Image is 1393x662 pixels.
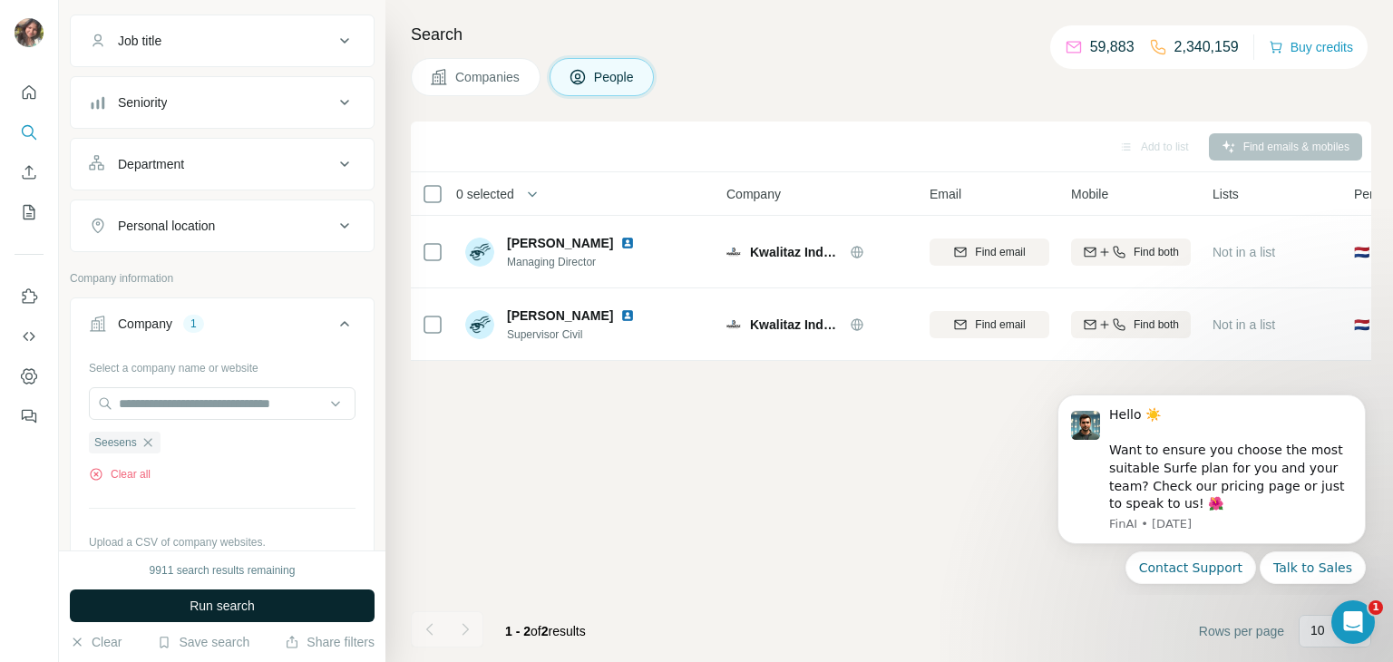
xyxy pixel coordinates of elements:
span: [PERSON_NAME] [507,234,613,252]
img: Avatar [15,18,44,47]
button: Dashboard [15,360,44,393]
button: Quick start [15,76,44,109]
button: Share filters [285,633,375,651]
span: 0 selected [456,185,514,203]
button: Buy credits [1269,34,1353,60]
p: Company information [70,270,375,287]
button: Find both [1071,239,1191,266]
img: Avatar [465,238,494,267]
span: Kwalitaz Industries [750,243,841,261]
span: People [594,68,636,86]
img: LinkedIn logo [620,236,635,250]
h4: Search [411,22,1371,47]
span: Mobile [1071,185,1108,203]
span: Not in a list [1213,317,1275,332]
span: Find email [975,316,1025,333]
div: Personal location [118,217,215,235]
span: Kwalitaz Industries [750,316,841,334]
button: Seniority [71,81,374,124]
span: Rows per page [1199,622,1284,640]
div: Job title [118,32,161,50]
button: Find both [1071,311,1191,338]
span: results [505,624,586,638]
span: Find email [975,244,1025,260]
span: of [531,624,541,638]
span: Not in a list [1213,245,1275,259]
div: Department [118,155,184,173]
button: Clear [70,633,122,651]
span: Run search [190,597,255,615]
img: Logo of Kwalitaz Industries [726,245,741,259]
span: 🇳🇱 [1354,243,1369,261]
p: Upload a CSV of company websites. [89,534,356,550]
span: Managing Director [507,254,642,270]
button: Find email [930,239,1049,266]
img: LinkedIn logo [620,308,635,323]
div: 1 [183,316,204,332]
span: Company [726,185,781,203]
button: Search [15,116,44,149]
span: 1 - 2 [505,624,531,638]
button: Feedback [15,400,44,433]
button: Personal location [71,204,374,248]
iframe: Intercom live chat [1331,600,1375,644]
button: Run search [70,589,375,622]
iframe: Intercom notifications message [1030,379,1393,595]
img: Logo of Kwalitaz Industries [726,317,741,332]
span: 1 [1369,600,1383,615]
div: 9911 search results remaining [150,562,296,579]
img: Avatar [465,310,494,339]
button: My lists [15,196,44,229]
button: Enrich CSV [15,156,44,189]
p: 2,340,159 [1174,36,1239,58]
span: 🇳🇱 [1354,316,1369,334]
button: Use Surfe API [15,320,44,353]
button: Clear all [89,466,151,482]
div: Company [118,315,172,333]
button: Company1 [71,302,374,353]
button: Find email [930,311,1049,338]
button: Job title [71,19,374,63]
span: Companies [455,68,521,86]
span: Supervisor Civil [507,326,642,343]
span: Find both [1134,244,1179,260]
span: [PERSON_NAME] [507,308,613,323]
span: Find both [1134,316,1179,333]
span: Lists [1213,185,1239,203]
button: Save search [157,633,249,651]
button: Department [71,142,374,186]
div: Seniority [118,93,167,112]
p: 59,883 [1090,36,1135,58]
span: 2 [541,624,549,638]
span: Email [930,185,961,203]
p: 10 [1310,621,1325,639]
span: Seesens [94,434,137,451]
div: Select a company name or website [89,353,356,376]
button: Use Surfe on LinkedIn [15,280,44,313]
